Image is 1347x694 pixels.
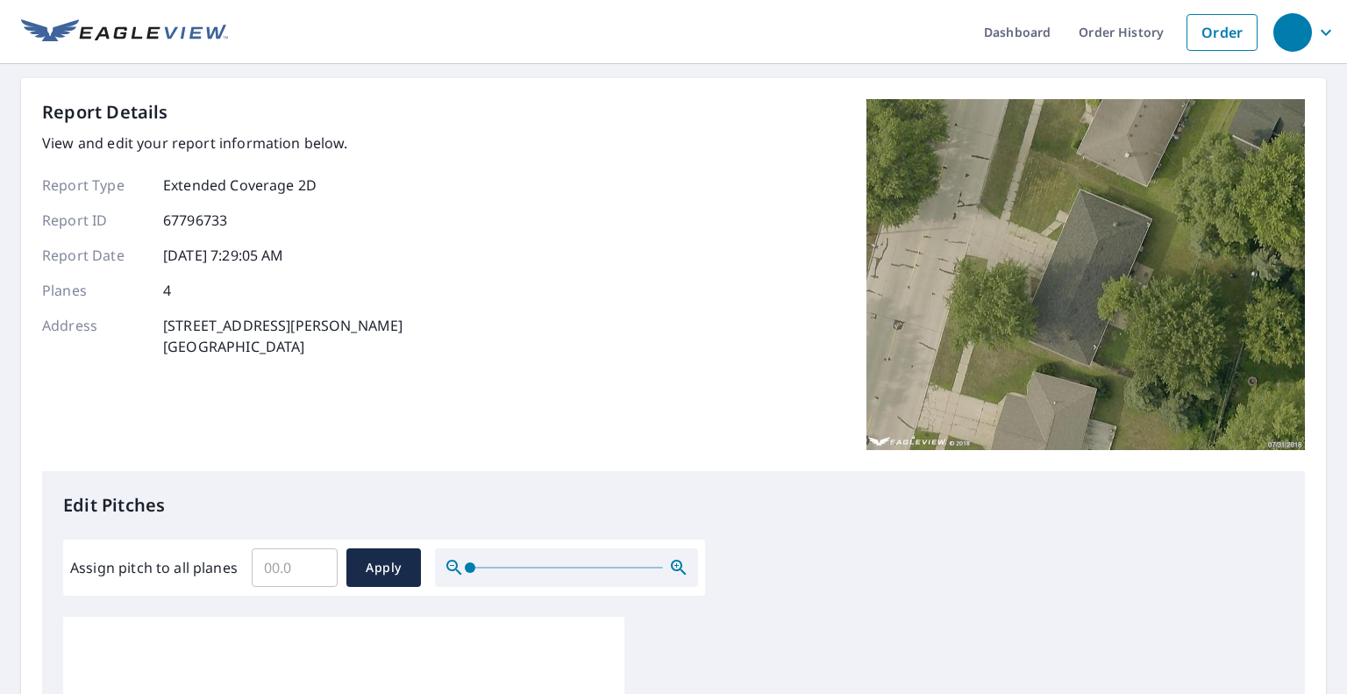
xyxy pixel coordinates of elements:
a: Order [1187,14,1258,51]
input: 00.0 [252,543,338,592]
button: Apply [346,548,421,587]
p: 4 [163,280,171,301]
p: Report ID [42,210,147,231]
p: Report Details [42,99,168,125]
span: Apply [360,557,407,579]
img: EV Logo [21,19,228,46]
p: [STREET_ADDRESS][PERSON_NAME] [GEOGRAPHIC_DATA] [163,315,403,357]
label: Assign pitch to all planes [70,557,238,578]
p: Extended Coverage 2D [163,175,317,196]
p: Edit Pitches [63,492,1284,519]
img: Top image [866,99,1305,450]
p: Planes [42,280,147,301]
p: Report Type [42,175,147,196]
p: [DATE] 7:29:05 AM [163,245,284,266]
p: Report Date [42,245,147,266]
p: Address [42,315,147,357]
p: 67796733 [163,210,227,231]
p: View and edit your report information below. [42,132,403,154]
